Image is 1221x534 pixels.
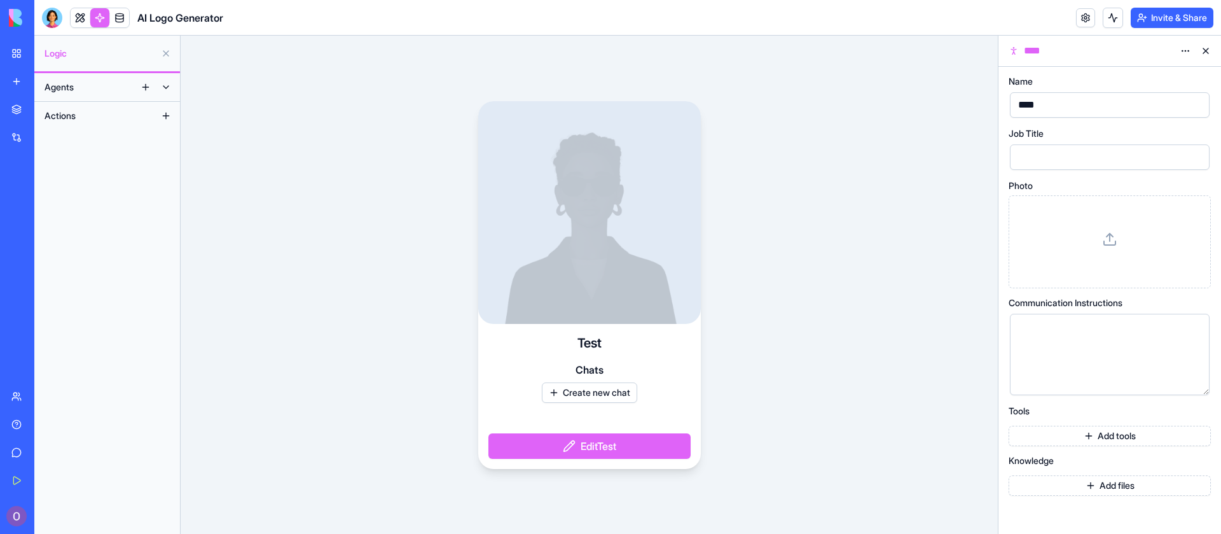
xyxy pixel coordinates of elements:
[1009,181,1033,190] span: Photo
[137,10,223,25] span: AI Logo Generator
[542,383,637,403] button: Create new chat
[45,109,76,122] span: Actions
[1009,77,1033,86] span: Name
[9,9,88,27] img: logo
[38,77,135,97] button: Agents
[1009,299,1122,307] span: Communication Instructions
[38,106,156,126] button: Actions
[1009,407,1030,416] span: Tools
[1009,456,1054,465] span: Knowledge
[1009,129,1044,138] span: Job Title
[576,362,604,377] span: Chats
[6,506,27,526] img: ACg8ocJNRz1Hk7vyuoD5IGJfD8SFlrQ9Kk-LKgehATSY3bVGjMeBNQ=s96-c
[488,433,691,459] button: EditTest
[577,334,602,352] h4: Test
[1009,475,1211,496] button: Add files
[45,47,156,60] span: Logic
[1009,426,1211,446] button: Add tools
[45,81,74,94] span: Agents
[1131,8,1213,28] button: Invite & Share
